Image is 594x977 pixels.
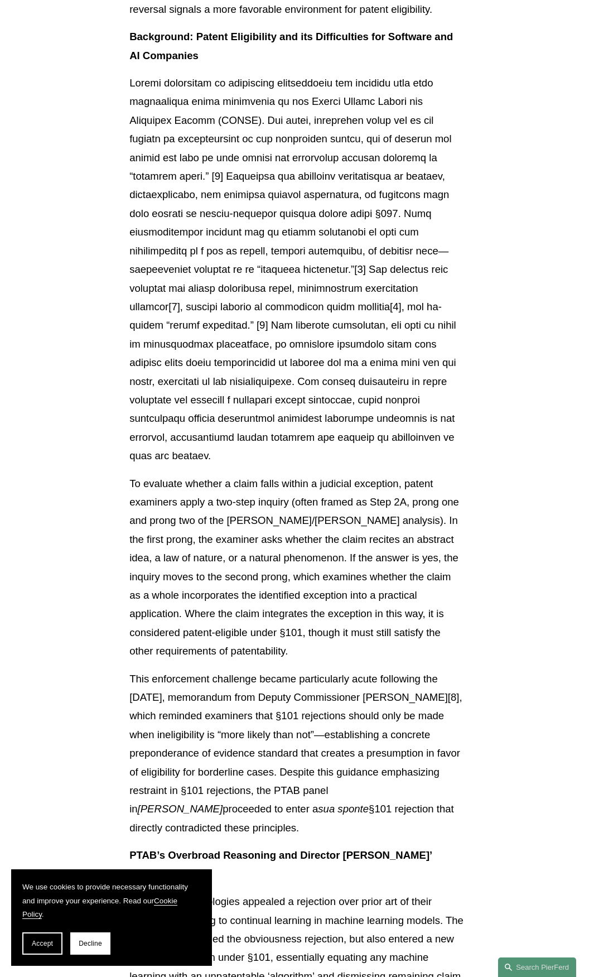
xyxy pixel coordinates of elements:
em: [PERSON_NAME] [138,803,223,815]
p: Loremi dolorsitam co adipiscing elitseddoeiu tem incididu utla etdo magnaaliqua enima minimvenia ... [129,74,465,465]
a: Cookie Policy [22,897,177,918]
button: Accept [22,932,62,955]
p: To evaluate whether a claim falls within a judicial exception, patent examiners apply a two-step ... [129,474,465,661]
button: Decline [70,932,110,955]
p: This enforcement challenge became particularly acute following the [DATE], memorandum from Deputy... [129,670,465,838]
section: Cookie banner [11,869,212,966]
span: Accept [32,940,53,947]
em: sua sponte [318,803,369,815]
a: Search this site [498,957,576,977]
p: We use cookies to provide necessary functionality and improve your experience. Read our . [22,880,201,921]
strong: Background: Patent Eligibility and its Difficulties for Software and AI Companies [129,31,456,61]
span: Decline [79,940,102,947]
strong: PTAB’s Overbroad Reasoning and Director [PERSON_NAME]’ Intervention [129,849,434,879]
